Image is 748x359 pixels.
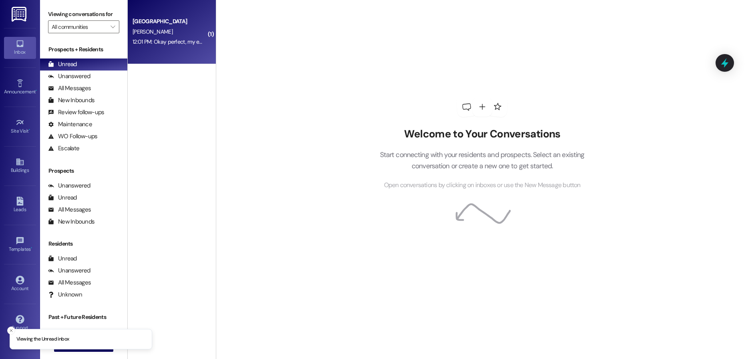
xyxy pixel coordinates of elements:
[384,180,581,190] span: Open conversations by clicking on inboxes or use the New Message button
[48,72,90,81] div: Unanswered
[48,266,90,275] div: Unanswered
[16,336,69,343] p: Viewing the Unread inbox
[48,218,95,226] div: New Inbounds
[36,88,37,93] span: •
[48,194,77,202] div: Unread
[12,7,28,22] img: ResiDesk Logo
[4,37,36,58] a: Inbox
[4,234,36,256] a: Templates •
[40,240,127,248] div: Residents
[40,45,127,54] div: Prospects + Residents
[48,290,82,299] div: Unknown
[48,120,92,129] div: Maintenance
[133,28,173,35] span: [PERSON_NAME]
[4,155,36,177] a: Buildings
[133,17,207,26] div: [GEOGRAPHIC_DATA]
[4,116,36,137] a: Site Visit •
[7,327,15,335] button: Close toast
[29,127,30,133] span: •
[40,313,127,321] div: Past + Future Residents
[48,206,91,214] div: All Messages
[111,24,115,30] i: 
[133,38,298,45] div: 12:01 PM: Okay perfect, my email is [EMAIL_ADDRESS][DOMAIN_NAME]
[40,167,127,175] div: Prospects
[31,245,32,251] span: •
[4,194,36,216] a: Leads
[48,108,104,117] div: Review follow-ups
[48,144,79,153] div: Escalate
[48,182,90,190] div: Unanswered
[48,60,77,69] div: Unread
[368,149,597,172] p: Start connecting with your residents and prospects. Select an existing conversation or create a n...
[48,8,119,20] label: Viewing conversations for
[4,273,36,295] a: Account
[4,313,36,334] a: Support
[48,278,91,287] div: All Messages
[48,96,95,105] div: New Inbounds
[368,128,597,141] h2: Welcome to Your Conversations
[48,132,97,141] div: WO Follow-ups
[48,84,91,93] div: All Messages
[48,254,77,263] div: Unread
[52,20,107,33] input: All communities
